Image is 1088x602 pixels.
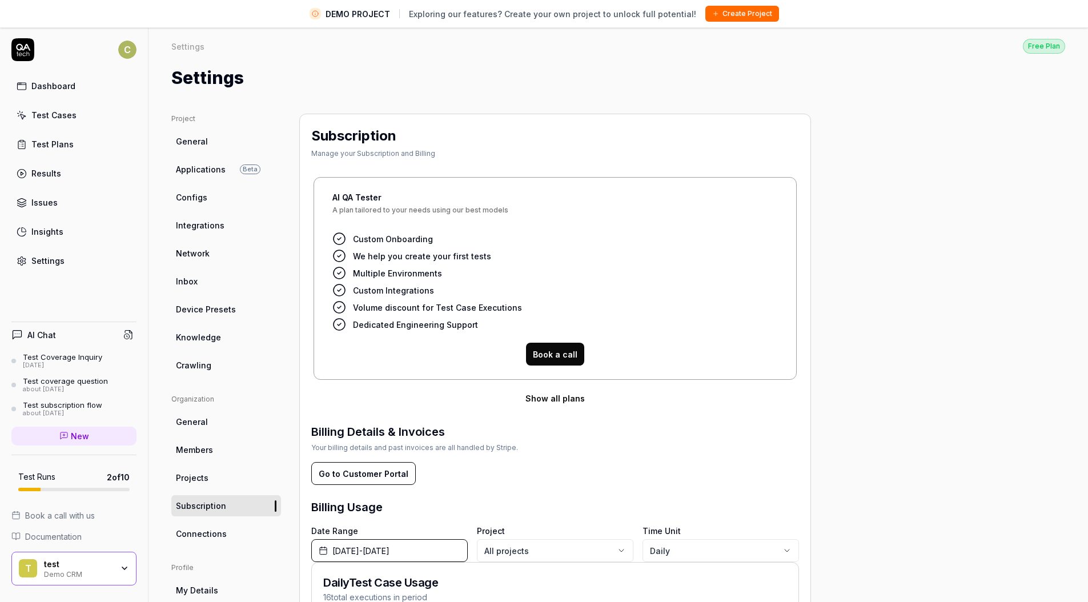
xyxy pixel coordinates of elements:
span: Documentation [25,531,82,543]
a: Book a call [526,348,584,360]
span: Knowledge [176,331,221,343]
button: Create Project [705,6,779,22]
a: Connections [171,523,281,544]
a: Test subscription flowabout [DATE] [11,400,136,418]
span: Integrations [176,219,224,231]
span: t [19,559,37,577]
span: Projects [176,472,208,484]
span: [DATE] - [DATE] [332,545,390,557]
button: Free Plan [1023,38,1065,54]
h4: AI QA Tester [332,191,778,203]
div: Test subscription flow [23,400,102,410]
a: Results [11,162,136,184]
span: We help you create your first tests [353,250,491,262]
span: DEMO PROJECT [326,8,390,20]
a: Insights [11,220,136,243]
a: Test Cases [11,104,136,126]
button: C [118,38,136,61]
a: Inbox [171,271,281,292]
div: Test Plans [31,138,74,150]
h3: Billing Usage [311,499,383,516]
span: Device Presets [176,303,236,315]
a: My Details [171,580,281,601]
span: Crawling [176,359,211,371]
button: [DATE]-[DATE] [311,539,468,562]
h2: Daily Test Case Usage [323,574,438,591]
label: Project [477,525,633,537]
a: Test Coverage Inquiry[DATE] [11,352,136,370]
div: Free Plan [1023,39,1065,54]
div: Issues [31,196,58,208]
h3: Billing Details & Invoices [311,423,518,440]
div: Organization [171,394,281,404]
span: C [118,41,136,59]
a: Knowledge [171,327,281,348]
span: Connections [176,528,227,540]
span: Members [176,444,213,456]
span: My Details [176,584,218,596]
button: ttestDemo CRM [11,552,136,586]
div: Profile [171,563,281,573]
span: Multiple Environments [353,267,442,279]
span: Volume discount for Test Case Executions [353,302,522,314]
a: New [11,427,136,446]
a: ApplicationsBeta [171,159,281,180]
div: Results [31,167,61,179]
div: Test Cases [31,109,77,121]
a: Integrations [171,215,281,236]
h2: Subscription [311,126,396,146]
span: Subscription [176,500,226,512]
a: Documentation [11,531,136,543]
label: Time Unit [643,525,799,537]
div: [DATE] [23,362,102,370]
h5: Test Runs [18,472,55,482]
a: Members [171,439,281,460]
div: Dashboard [31,80,75,92]
span: General [176,416,208,428]
div: Demo CRM [44,569,113,578]
span: New [71,430,89,442]
a: Projects [171,467,281,488]
span: 2 of 10 [107,471,130,483]
button: Show all plans [311,387,799,410]
h1: Settings [171,65,244,91]
a: Device Presets [171,299,281,320]
span: Book a call with us [25,509,95,521]
span: Applications [176,163,226,175]
span: Configs [176,191,207,203]
div: Settings [31,255,65,267]
div: Insights [31,226,63,238]
a: Subscription [171,495,281,516]
a: Network [171,243,281,264]
a: Test Plans [11,133,136,155]
button: Go to Customer Portal [311,462,416,485]
a: Dashboard [11,75,136,97]
a: Crawling [171,355,281,376]
span: A plan tailored to your needs using our best models [332,207,778,223]
div: Settings [171,41,204,52]
span: Custom Integrations [353,284,434,296]
a: General [171,411,281,432]
a: Book a call with us [11,509,136,521]
span: Custom Onboarding [353,233,433,245]
div: about [DATE] [23,410,102,418]
h4: AI Chat [27,329,56,341]
label: Date Range [311,525,468,537]
span: Exploring our features? Create your own project to unlock full potential! [409,8,696,20]
span: General [176,135,208,147]
a: Configs [171,187,281,208]
div: Test Coverage Inquiry [23,352,102,362]
button: Book a call [526,343,584,366]
span: Inbox [176,275,198,287]
a: General [171,131,281,152]
div: Project [171,114,281,124]
div: Test coverage question [23,376,108,386]
span: Network [176,247,210,259]
div: test [44,559,113,569]
div: about [DATE] [23,386,108,394]
a: Settings [11,250,136,272]
a: Test coverage questionabout [DATE] [11,376,136,394]
div: Your billing details and past invoices are all handled by Stripe. [311,443,518,453]
span: Dedicated Engineering Support [353,319,478,331]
